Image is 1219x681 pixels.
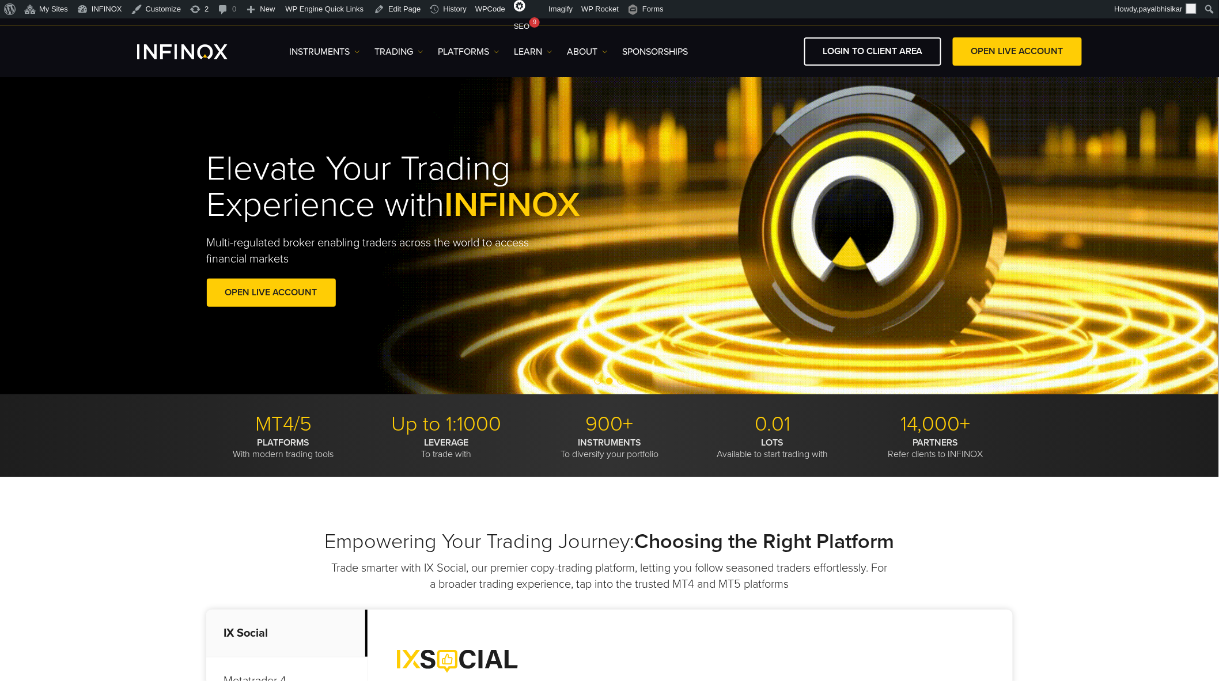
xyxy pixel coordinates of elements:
p: 14,000+ [858,412,1013,437]
p: 0.01 [695,412,850,437]
span: Go to slide 2 [606,378,613,385]
strong: PLATFORMS [258,437,310,448]
span: Go to slide 3 [618,378,624,385]
strong: LOTS [762,437,784,448]
p: Trade smarter with IX Social, our premier copy-trading platform, letting you follow seasoned trad... [330,560,889,592]
a: OPEN LIVE ACCOUNT [953,37,1082,66]
strong: Choosing the Right Platform [635,529,895,554]
div: 9 [529,17,540,28]
p: MT4/5 [206,412,361,437]
p: Available to start trading with [695,437,850,460]
p: Refer clients to INFINOX [858,437,1013,460]
p: With modern trading tools [206,437,361,460]
span: INFINOX [445,184,581,226]
p: To trade with [369,437,524,460]
p: 900+ [532,412,687,437]
h2: Empowering Your Trading Journey: [206,529,1013,554]
a: Learn [514,45,552,59]
a: SPONSORSHIPS [622,45,688,59]
a: PLATFORMS [438,45,499,59]
p: Up to 1:1000 [369,412,524,437]
strong: INSTRUMENTS [578,437,641,448]
a: ABOUT [567,45,608,59]
span: SEO [514,22,529,31]
span: payalbhisikar [1139,5,1183,13]
h1: Elevate Your Trading Experience with [207,151,634,223]
a: TRADING [374,45,423,59]
a: OPEN LIVE ACCOUNT [207,279,336,307]
span: Go to slide 1 [595,378,601,385]
p: To diversify your portfolio [532,437,687,460]
p: Multi-regulated broker enabling traders across the world to access financial markets [207,235,549,267]
a: LOGIN TO CLIENT AREA [804,37,941,66]
strong: LEVERAGE [425,437,469,448]
a: Instruments [289,45,360,59]
a: INFINOX Logo [137,44,255,59]
strong: PARTNERS [913,437,959,448]
p: IX Social [206,610,368,657]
